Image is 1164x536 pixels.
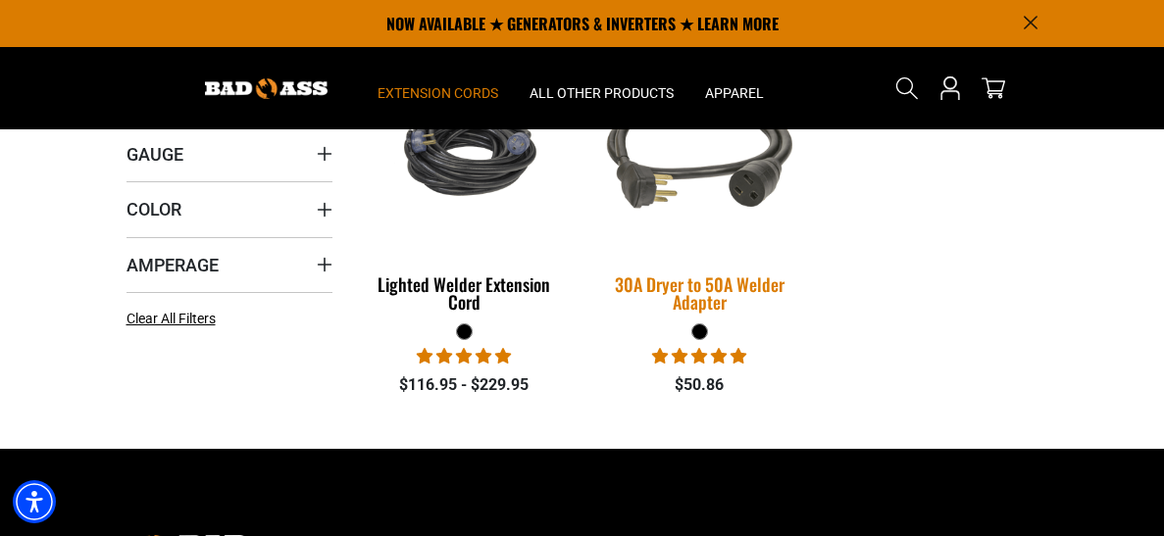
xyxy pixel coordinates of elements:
[127,126,332,181] summary: Gauge
[378,84,498,102] span: Extension Cords
[127,254,219,276] span: Amperage
[705,84,764,102] span: Apparel
[127,311,216,326] span: Clear All Filters
[362,47,514,129] summary: Extension Cords
[689,47,780,129] summary: Apparel
[205,78,328,99] img: Bad Ass Extension Cords
[935,47,966,129] a: Open this option
[127,181,332,236] summary: Color
[978,76,1009,100] a: cart
[530,84,674,102] span: All Other Products
[362,275,568,311] div: Lighted Welder Extension Cord
[359,90,571,218] img: black
[514,47,689,129] summary: All Other Products
[127,143,183,166] span: Gauge
[891,73,923,104] summary: Search
[652,347,746,365] span: 5.00 stars
[417,347,511,365] span: 5.00 stars
[13,480,56,523] div: Accessibility Menu
[127,198,181,220] span: Color
[596,275,802,311] div: 30A Dryer to 50A Welder Adapter
[362,56,568,322] a: black Lighted Welder Extension Cord
[596,56,802,322] a: black 30A Dryer to 50A Welder Adapter
[362,373,568,397] div: $116.95 - $229.95
[127,237,332,292] summary: Amperage
[582,48,817,260] img: black
[127,309,224,329] a: Clear All Filters
[596,373,802,397] div: $50.86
